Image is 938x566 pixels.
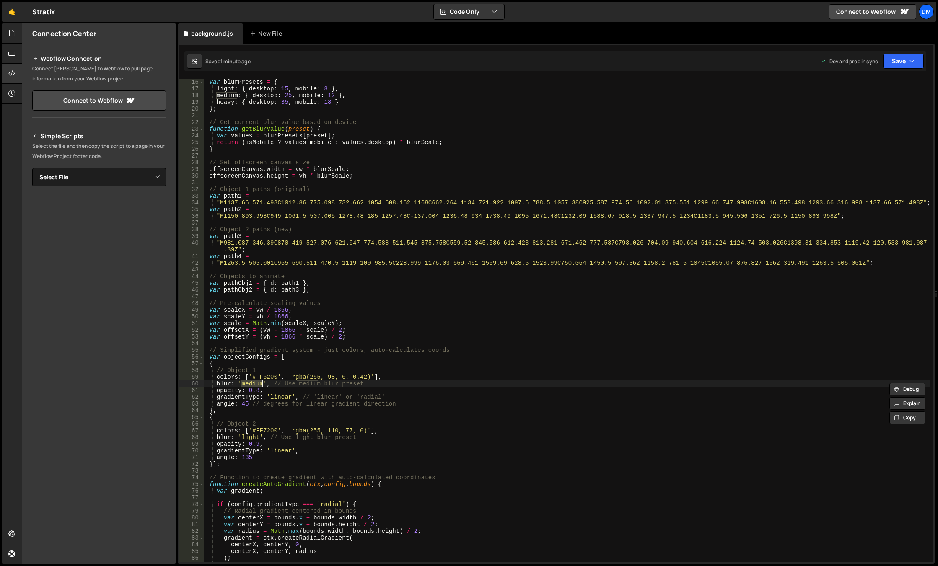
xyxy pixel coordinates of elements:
div: 50 [179,313,204,320]
div: 66 [179,421,204,427]
div: 61 [179,387,204,394]
div: 60 [179,380,204,387]
div: 16 [179,79,204,85]
button: Copy [889,411,925,424]
div: 31 [179,179,204,186]
div: 43 [179,266,204,273]
div: Saved [205,58,251,65]
div: 63 [179,401,204,407]
a: Dm [919,4,934,19]
div: 82 [179,528,204,535]
div: 85 [179,548,204,555]
h2: Connection Center [32,29,96,38]
a: Connect to Webflow [829,4,916,19]
div: 33 [179,193,204,199]
div: background.js [191,29,233,38]
div: 29 [179,166,204,173]
div: 56 [179,354,204,360]
div: 83 [179,535,204,541]
div: 79 [179,508,204,514]
div: 54 [179,340,204,347]
iframe: YouTube video player [32,200,167,276]
div: 64 [179,407,204,414]
div: 67 [179,427,204,434]
div: 37 [179,220,204,226]
div: 27 [179,152,204,159]
h2: Webflow Connection [32,54,166,64]
button: Explain [889,397,925,410]
div: 70 [179,447,204,454]
div: 74 [179,474,204,481]
div: 51 [179,320,204,327]
div: 57 [179,360,204,367]
div: 44 [179,273,204,280]
div: 21 [179,112,204,119]
div: 86 [179,555,204,561]
div: 36 [179,213,204,220]
div: 52 [179,327,204,333]
div: 1 minute ago [220,58,251,65]
div: 38 [179,226,204,233]
div: Stratix [32,7,55,17]
div: 25 [179,139,204,146]
p: Connect [PERSON_NAME] to Webflow to pull page information from your Webflow project [32,64,166,84]
button: Debug [889,383,925,395]
div: 23 [179,126,204,132]
div: 49 [179,307,204,313]
div: 30 [179,173,204,179]
div: 47 [179,293,204,300]
div: New File [250,29,285,38]
div: 45 [179,280,204,287]
div: 58 [179,367,204,374]
iframe: YouTube video player [32,281,167,357]
div: 76 [179,488,204,494]
div: 35 [179,206,204,213]
h2: Simple Scripts [32,131,166,141]
div: 81 [179,521,204,528]
div: 69 [179,441,204,447]
div: 77 [179,494,204,501]
div: 34 [179,199,204,206]
div: 20 [179,106,204,112]
div: 71 [179,454,204,461]
div: 17 [179,85,204,92]
div: 68 [179,434,204,441]
div: 24 [179,132,204,139]
div: 18 [179,92,204,99]
div: 65 [179,414,204,421]
div: 46 [179,287,204,293]
div: 41 [179,253,204,260]
p: Select the file and then copy the script to a page in your Webflow Project footer code. [32,141,166,161]
div: 42 [179,260,204,266]
div: 40 [179,240,204,253]
div: 48 [179,300,204,307]
div: 55 [179,347,204,354]
button: Save [883,54,924,69]
a: Connect to Webflow [32,90,166,111]
div: 75 [179,481,204,488]
div: 80 [179,514,204,521]
div: 78 [179,501,204,508]
button: Code Only [434,4,504,19]
div: 62 [179,394,204,401]
div: 84 [179,541,204,548]
div: 59 [179,374,204,380]
div: 26 [179,146,204,152]
div: Dev and prod in sync [821,58,878,65]
div: 73 [179,468,204,474]
a: 🤙 [2,2,22,22]
div: 19 [179,99,204,106]
div: 28 [179,159,204,166]
div: 72 [179,461,204,468]
div: 32 [179,186,204,193]
div: 22 [179,119,204,126]
div: 53 [179,333,204,340]
div: 39 [179,233,204,240]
